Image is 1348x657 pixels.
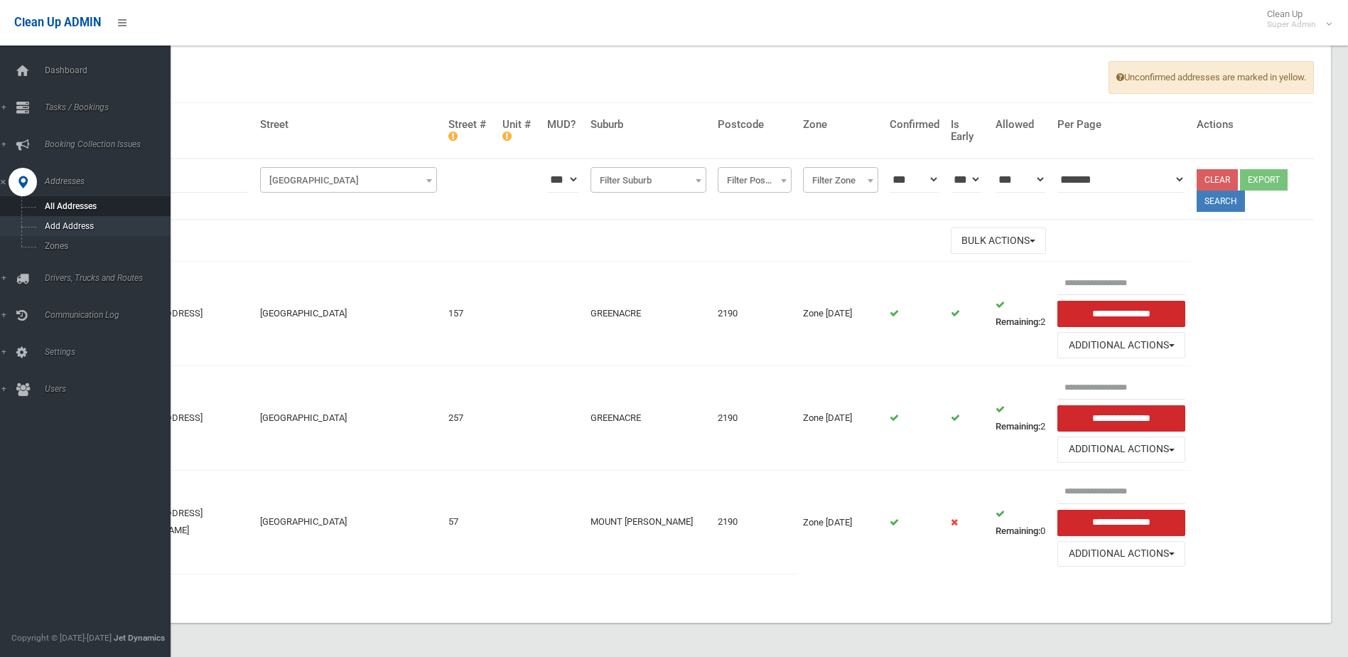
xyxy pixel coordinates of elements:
small: Super Admin [1267,19,1316,30]
span: All Addresses [41,201,169,211]
button: Additional Actions [1057,541,1185,567]
h4: Suburb [591,119,706,131]
strong: Remaining: [996,421,1040,432]
button: Bulk Actions [951,228,1046,254]
td: Zone [DATE] [797,262,884,366]
span: Booking Collection Issues [41,139,181,149]
button: Export [1240,169,1288,191]
h4: Address [121,119,249,131]
span: Filter Zone [807,171,875,191]
td: 57 [443,470,497,574]
span: Filter Postcode [718,167,792,193]
h4: Confirmed [890,119,939,131]
h4: Street [260,119,437,131]
h4: Street # [448,119,491,142]
td: Zone [DATE] [797,470,884,574]
span: Filter Postcode [721,171,788,191]
td: 0 [990,470,1052,574]
td: 2 [990,262,1052,366]
span: Filter Suburb [591,167,706,193]
button: Additional Actions [1057,332,1185,358]
span: Add Address [41,221,169,231]
h4: Per Page [1057,119,1185,131]
h4: Actions [1197,119,1308,131]
td: Zone [DATE] [797,366,884,471]
td: 257 [443,366,497,471]
span: Tasks / Bookings [41,102,181,112]
span: Unconfirmed addresses are marked in yellow. [1109,61,1314,94]
span: Drivers, Trucks and Routes [41,273,181,283]
span: Users [41,384,181,394]
td: 2190 [712,366,797,471]
span: Addresses [41,176,181,186]
td: MOUNT [PERSON_NAME] [585,470,712,574]
span: Settings [41,347,181,357]
td: 157 [443,262,497,366]
span: Copyright © [DATE]-[DATE] [11,633,112,643]
span: Filter Zone [803,167,878,193]
strong: Remaining: [996,525,1040,536]
span: Clean Up ADMIN [14,16,101,29]
button: Search [1197,191,1245,212]
td: 2190 [712,470,797,574]
span: Filter Street [260,167,437,193]
a: Clear [1197,169,1238,191]
span: Communication Log [41,310,181,320]
span: Clean Up [1260,9,1330,30]
span: Filter Street [264,171,433,191]
h4: MUD? [547,119,578,131]
h4: Postcode [718,119,792,131]
strong: Remaining: [996,316,1040,327]
td: GREENACRE [585,262,712,366]
td: 2 [990,366,1052,471]
h4: Allowed [996,119,1047,131]
td: [GEOGRAPHIC_DATA] [254,470,443,574]
span: Filter Suburb [594,171,703,191]
h4: Unit # [502,119,536,142]
td: [GEOGRAPHIC_DATA] [254,366,443,471]
h4: Zone [803,119,878,131]
td: 2190 [712,262,797,366]
h4: Is Early [951,119,983,142]
button: Additional Actions [1057,437,1185,463]
td: [GEOGRAPHIC_DATA] [254,262,443,366]
td: GREENACRE [585,366,712,471]
span: Zones [41,241,169,251]
strong: Jet Dynamics [114,633,165,643]
span: Dashboard [41,65,181,75]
